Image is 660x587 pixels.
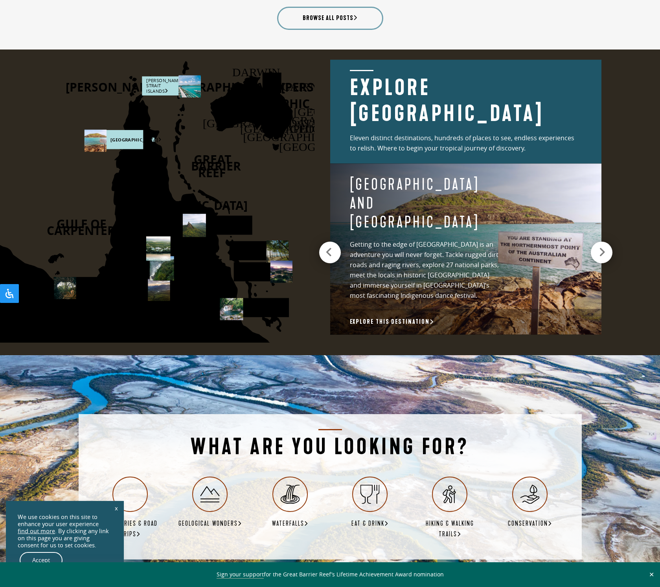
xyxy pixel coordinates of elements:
[98,429,562,460] h2: What are you looking for?
[5,289,14,298] svg: Open Accessibility Panel
[272,477,308,529] a: Waterfalls
[508,518,552,529] h6: Conservation
[98,518,162,540] h6: Itineraries & Road Trips
[98,477,162,540] a: Itineraries & Road Trips
[111,499,122,517] a: x
[18,514,112,549] div: We use cookies on this site to enhance your user experience . By clicking any link on this page y...
[18,528,55,535] a: find out more
[508,477,552,529] a: Conservation
[351,518,389,529] h6: Eat & Drink
[351,477,389,529] a: Eat & Drink
[350,318,434,326] a: Explore this destination
[47,222,127,238] text: CARPENTERIA
[350,70,582,127] h2: Explore [GEOGRAPHIC_DATA]
[217,570,444,579] span: for the Great Barrier Reef’s Lifetime Achievement Award nomination
[228,95,348,112] text: [GEOGRAPHIC_DATA]
[263,114,384,127] text: [GEOGRAPHIC_DATA]
[418,518,482,540] h6: Hiking & Walking Trails
[350,240,500,301] p: Getting to the edge of [GEOGRAPHIC_DATA] is an adventure you will never forget. Tackle rugged dir...
[243,130,363,143] text: [GEOGRAPHIC_DATA]
[294,105,414,118] text: [GEOGRAPHIC_DATA]
[277,7,383,30] a: Browse all posts
[178,518,242,529] h6: Geological Wonders
[272,518,308,529] h6: Waterfalls
[194,151,231,167] text: GREAT
[202,117,323,130] text: [GEOGRAPHIC_DATA]
[178,477,242,529] a: Geological Wonders
[418,477,482,540] a: Hiking & Walking Trails
[56,216,106,232] text: GULF OF
[240,122,360,135] text: [GEOGRAPHIC_DATA]
[127,204,195,220] text: PENINSULA
[279,140,399,153] text: [GEOGRAPHIC_DATA]
[350,175,500,232] h4: [GEOGRAPHIC_DATA] and [GEOGRAPHIC_DATA]
[647,571,656,578] button: Close
[350,133,582,154] p: Eleven distinct destinations, hundreds of places to see, endless experiences to relish. Where to ...
[191,158,241,174] text: BARRIER
[127,197,247,213] text: [GEOGRAPHIC_DATA]
[66,79,377,95] text: [PERSON_NAME][GEOGRAPHIC_DATA][PERSON_NAME]
[217,570,264,579] a: Sign your support
[198,164,226,180] text: REEF
[20,552,63,569] a: Accept
[232,65,280,78] text: DARWIN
